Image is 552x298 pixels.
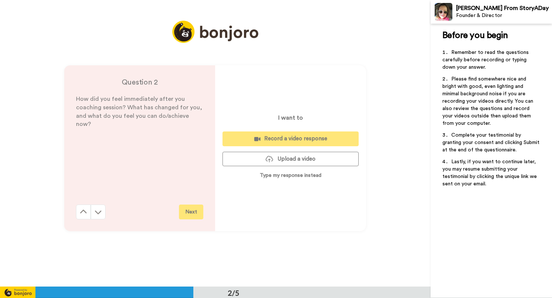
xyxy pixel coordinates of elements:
[435,3,452,21] img: Profile Image
[456,5,552,12] div: [PERSON_NAME] From StoryADay
[442,159,538,186] span: Lastly, if you want to continue later, you may resume submitting your testimonial by clicking the...
[456,13,552,19] div: Founder & Director
[442,76,535,126] span: Please find somewhere nice and bright with good, even lighting and minimal background noise if yo...
[260,172,321,179] p: Type my response instead
[222,131,359,146] button: Record a video response
[222,152,359,166] button: Upload a video
[442,50,530,70] span: Remember to read the questions carefully before recording or typing down your answer.
[278,113,303,122] p: I want to
[76,77,203,88] h4: Question 2
[179,205,203,219] button: Next
[442,31,508,40] span: Before you begin
[216,288,251,298] div: 2/5
[76,96,204,127] span: How did you feel immediately after you coaching session? What has changed for you, and what do yo...
[228,135,353,143] div: Record a video response
[442,133,541,153] span: Complete your testimonial by granting your consent and clicking Submit at the end of the question...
